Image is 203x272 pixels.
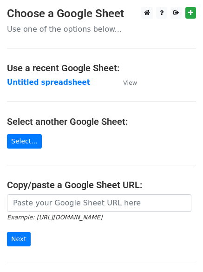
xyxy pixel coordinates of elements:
[7,116,196,127] h4: Select another Google Sheet:
[7,24,196,34] p: Use one of the options below...
[114,78,137,87] a: View
[7,134,42,149] a: Select...
[7,179,196,190] h4: Copy/paste a Google Sheet URL:
[7,232,31,246] input: Next
[123,79,137,86] small: View
[7,62,196,74] h4: Use a recent Google Sheet:
[7,194,191,212] input: Paste your Google Sheet URL here
[7,7,196,20] h3: Choose a Google Sheet
[7,214,102,221] small: Example: [URL][DOMAIN_NAME]
[7,78,90,87] a: Untitled spreadsheet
